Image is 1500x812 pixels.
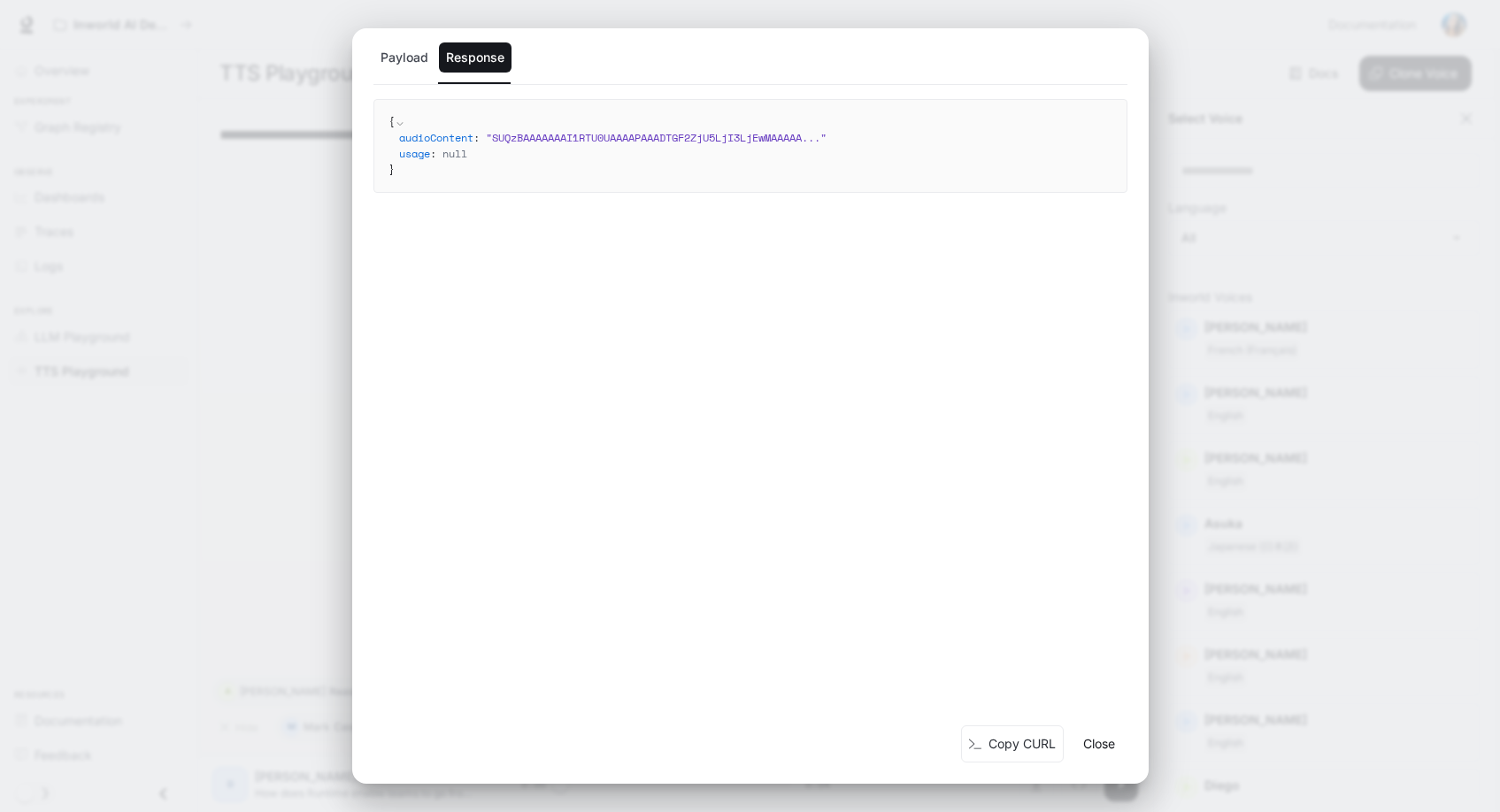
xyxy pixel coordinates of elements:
span: { [388,114,395,129]
button: Copy CURL [961,725,1064,763]
span: null [442,146,467,161]
span: " SUQzBAAAAAAAI1RTU0UAAAAPAAADTGF2ZjU5LjI3LjEwMAAAAA ... " [486,130,827,145]
span: usage [399,146,430,161]
span: } [388,162,395,177]
button: Payload [373,42,435,73]
button: Response [439,42,512,73]
div: : [399,146,1112,162]
div: : [399,130,1112,146]
button: Close [1071,726,1127,762]
span: audioContent [399,130,473,145]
